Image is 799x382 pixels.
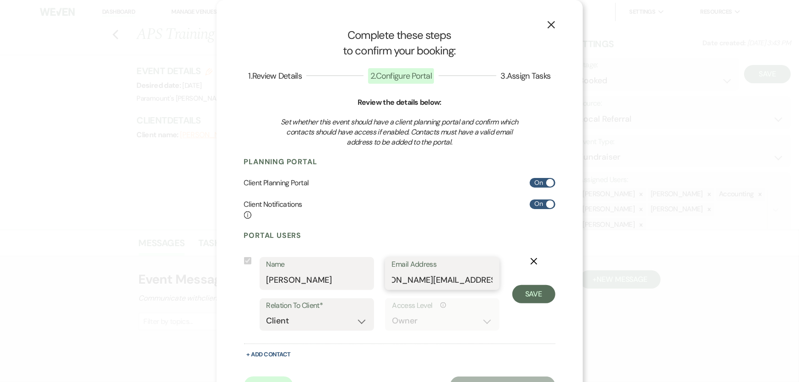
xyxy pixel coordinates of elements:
label: Access Level [392,299,492,312]
span: 3 . Assign Tasks [501,70,551,81]
h4: Portal Users [244,231,555,241]
span: 1 . Review Details [249,70,302,81]
span: 2 . Configure Portal [368,68,434,84]
h6: Review the details below: [244,97,555,108]
button: 1.Review Details [244,72,306,80]
button: + Add Contact [244,349,294,360]
button: 3.Assign Tasks [496,72,555,80]
span: On [535,177,543,188]
span: On [535,198,543,210]
label: Name [266,258,367,271]
button: 2.Configure Portal [364,72,439,80]
h3: Set whether this event should have a client planning portal and confirm which contacts should hav... [275,117,524,148]
h4: Planning Portal [244,157,555,167]
label: Relation To Client* [266,299,368,312]
button: Save [512,285,555,303]
label: Email Address [392,258,493,271]
h1: Complete these steps to confirm your booking: [244,27,555,58]
h6: Client Planning Portal [244,178,309,188]
h6: Client Notifications [244,199,302,220]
